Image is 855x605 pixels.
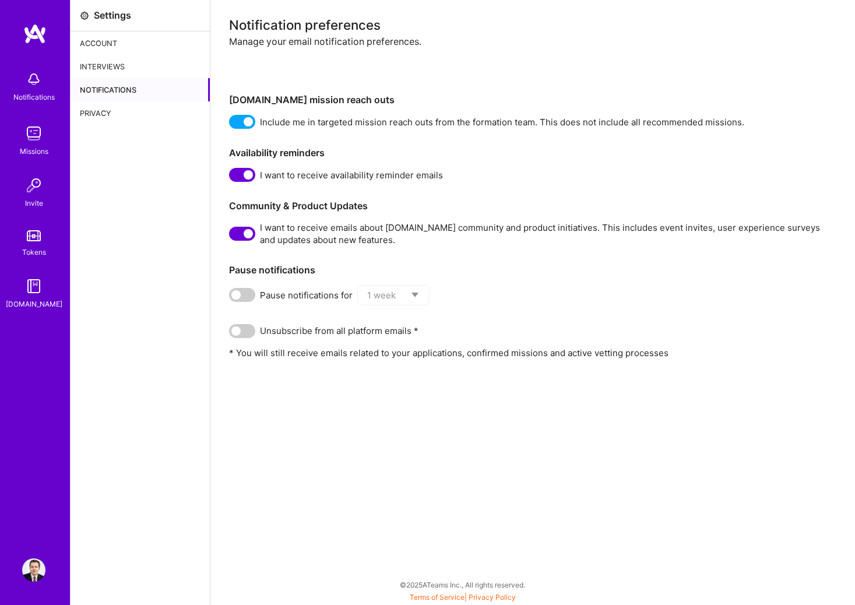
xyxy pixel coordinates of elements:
h3: [DOMAIN_NAME] mission reach outs [229,94,836,105]
div: Privacy [71,101,210,125]
img: bell [22,68,45,91]
div: Notification preferences [229,19,836,31]
span: Unsubscribe from all platform emails * [260,325,418,337]
span: Include me in targeted mission reach outs from the formation team. This does not include all reco... [260,116,744,128]
span: Pause notifications for [260,289,353,301]
h3: Community & Product Updates [229,201,836,212]
span: I want to receive emails about [DOMAIN_NAME] community and product initiatives. This includes eve... [260,221,836,246]
div: © 2025 ATeams Inc., All rights reserved. [70,570,855,599]
div: Settings [94,9,131,22]
div: Missions [20,145,48,157]
a: Terms of Service [410,593,465,602]
h3: Availability reminders [229,147,836,159]
span: | [410,593,516,602]
div: Invite [25,197,43,209]
img: logo [23,23,47,44]
i: icon Settings [80,11,89,20]
div: Interviews [71,55,210,78]
a: Privacy Policy [469,593,516,602]
span: I want to receive availability reminder emails [260,169,443,181]
div: Notifications [71,78,210,101]
img: teamwork [22,122,45,145]
img: Invite [22,174,45,197]
div: Notifications [13,91,55,103]
h3: Pause notifications [229,265,836,276]
div: [DOMAIN_NAME] [6,298,62,310]
img: guide book [22,275,45,298]
img: User Avatar [22,558,45,582]
p: * You will still receive emails related to your applications, confirmed missions and active vetti... [229,347,836,359]
div: Tokens [22,246,46,258]
div: Manage your email notification preferences. [229,36,836,85]
div: Account [71,31,210,55]
img: tokens [27,230,41,241]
